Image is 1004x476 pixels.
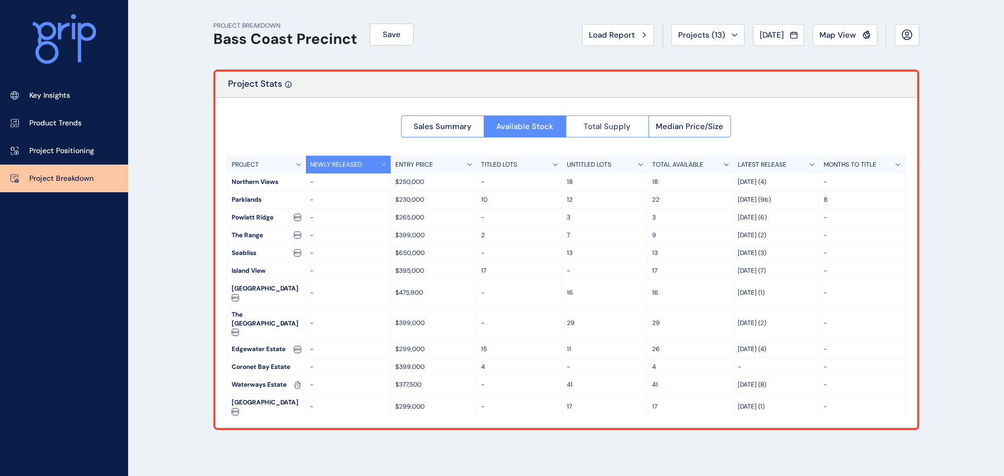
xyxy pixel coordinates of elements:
p: - [824,288,901,297]
p: 7 [567,231,644,240]
p: 12 [567,195,644,204]
p: [DATE] (1) [738,402,815,411]
p: 16 [567,288,644,297]
p: $399,000 [395,363,472,371]
button: Median Price/Size [648,115,732,137]
button: Available Stock [484,115,566,137]
p: - [481,213,558,222]
p: 18 [567,178,644,187]
p: - [310,288,387,297]
p: [DATE] (2) [738,231,815,240]
p: 9 [652,231,729,240]
p: $475,900 [395,288,472,297]
p: 2 [481,231,558,240]
p: - [824,178,901,187]
div: Seabliss [227,245,305,262]
p: - [310,249,387,258]
p: - [824,249,901,258]
p: 3 [652,213,729,222]
p: - [824,213,901,222]
span: Load Report [589,30,635,40]
p: $377,500 [395,380,472,389]
p: - [824,319,901,328]
p: [DATE] (7) [738,266,815,275]
p: - [481,402,558,411]
p: 26 [652,345,729,354]
div: Edgewater Estate [227,341,305,358]
p: 13 [652,249,729,258]
p: $250,000 [395,178,472,187]
p: [DATE] (8) [738,380,815,389]
p: [DATE] (6) [738,213,815,222]
button: Map View [813,24,877,46]
p: - [824,363,901,371]
p: Key Insights [29,90,70,101]
p: TOTAL AVAILABLE [652,160,703,169]
div: Island View [227,262,305,280]
p: 13 [567,249,644,258]
p: 18 [652,178,729,187]
p: 17 [481,266,558,275]
p: - [481,288,558,297]
p: Project Positioning [29,146,94,156]
p: - [824,402,901,411]
p: - [310,213,387,222]
div: Powlett Ridge [227,209,305,226]
p: - [310,231,387,240]
p: 4 [652,363,729,371]
p: $299,000 [395,402,472,411]
p: PROJECT [232,160,259,169]
p: [DATE] (1) [738,288,815,297]
p: [DATE] (4) [738,178,815,187]
p: - [824,231,901,240]
p: 17 [567,402,644,411]
p: - [481,178,558,187]
p: $399,000 [395,319,472,328]
span: Available Stock [496,121,553,132]
p: ENTRY PRICE [395,160,433,169]
p: - [310,345,387,354]
p: 17 [652,266,729,275]
span: [DATE] [760,30,784,40]
p: - [310,380,387,389]
p: - [310,195,387,204]
div: Northern Views [227,173,305,191]
p: UNTITLED LOTS [567,160,611,169]
p: - [567,266,644,275]
p: - [481,319,558,328]
p: 8 [824,195,901,204]
button: Total Supply [566,115,648,137]
p: 41 [652,380,729,389]
p: - [310,178,387,187]
p: - [824,380,901,389]
p: [DATE] (3) [738,249,815,258]
p: 29 [652,319,729,328]
p: - [310,266,387,275]
p: 3 [567,213,644,222]
div: Waterways Estate [227,376,305,393]
p: [DATE] (2) [738,319,815,328]
div: The Range [227,227,305,244]
p: 16 [652,288,729,297]
div: Coronet Bay Estate [227,358,305,376]
p: MONTHS TO TITLE [824,160,876,169]
p: 10 [481,195,558,204]
p: 11 [567,345,644,354]
span: Save [383,29,401,40]
p: - [738,363,815,371]
span: Map View [819,30,856,40]
p: - [310,363,387,371]
p: - [481,249,558,258]
p: 22 [652,195,729,204]
div: [GEOGRAPHIC_DATA] [227,280,305,306]
p: Project Breakdown [29,173,94,184]
p: Product Trends [29,118,82,129]
p: $650,000 [395,249,472,258]
p: - [310,402,387,411]
p: LATEST RELEASE [738,160,786,169]
span: Median Price/Size [656,121,723,132]
p: $399,000 [395,231,472,240]
div: The [GEOGRAPHIC_DATA] [227,306,305,341]
h1: Bass Coast Precinct [213,30,357,48]
button: Projects (13) [671,24,745,46]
